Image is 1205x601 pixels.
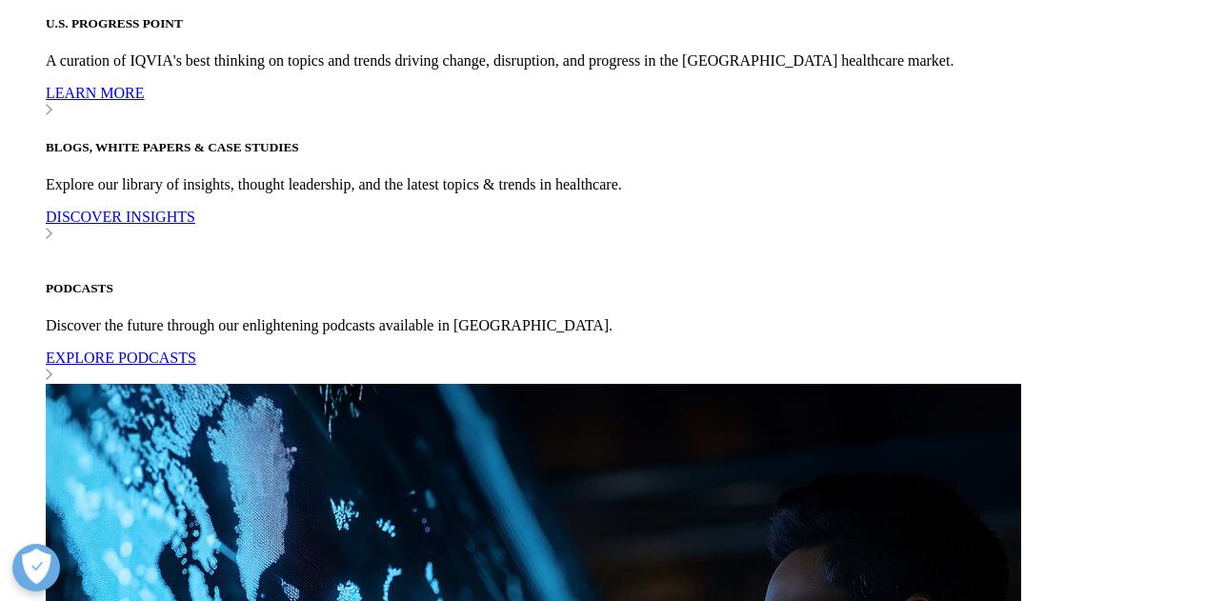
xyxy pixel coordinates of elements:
p: A curation of IQVIA's best thinking on topics and trends driving change, disruption, and progress... [46,52,1197,70]
h5: BLOGS, WHITE PAPERS & CASE STUDIES [46,140,1197,155]
h5: PODCASTS [46,281,1197,296]
a: EXPLORE PODCASTS [46,350,1197,384]
a: LEARN MORE [46,85,1197,119]
button: Open Preferences [12,544,60,591]
p: Explore our library of insights, thought leadership, and the latest topics & trends in healthcare. [46,176,1197,193]
p: Discover the future through our enlightening podcasts available in [GEOGRAPHIC_DATA]. [46,317,1197,334]
a: DISCOVER INSIGHTS [46,209,1197,243]
h5: U.S. PROGRESS POINT [46,16,1197,31]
